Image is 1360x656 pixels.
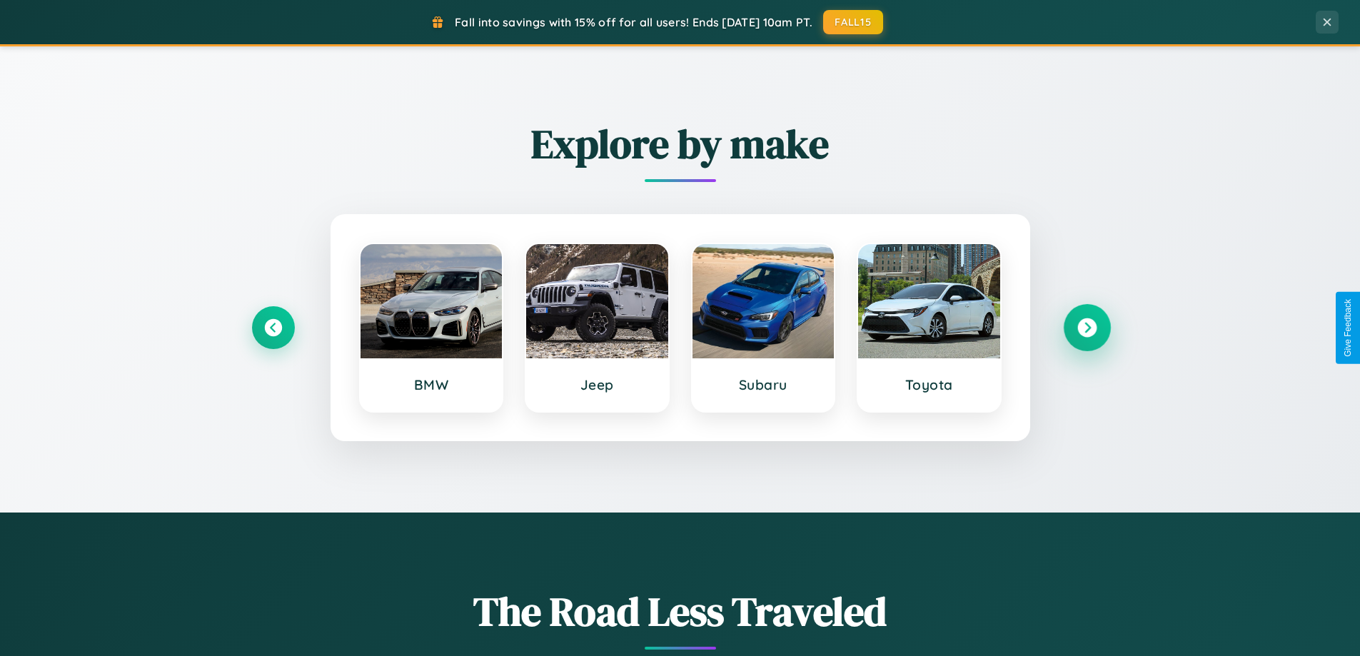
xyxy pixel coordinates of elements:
[823,10,883,34] button: FALL15
[455,15,812,29] span: Fall into savings with 15% off for all users! Ends [DATE] 10am PT.
[375,376,488,393] h3: BMW
[872,376,986,393] h3: Toyota
[1343,299,1353,357] div: Give Feedback
[540,376,654,393] h3: Jeep
[252,116,1109,171] h2: Explore by make
[252,584,1109,639] h1: The Road Less Traveled
[707,376,820,393] h3: Subaru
